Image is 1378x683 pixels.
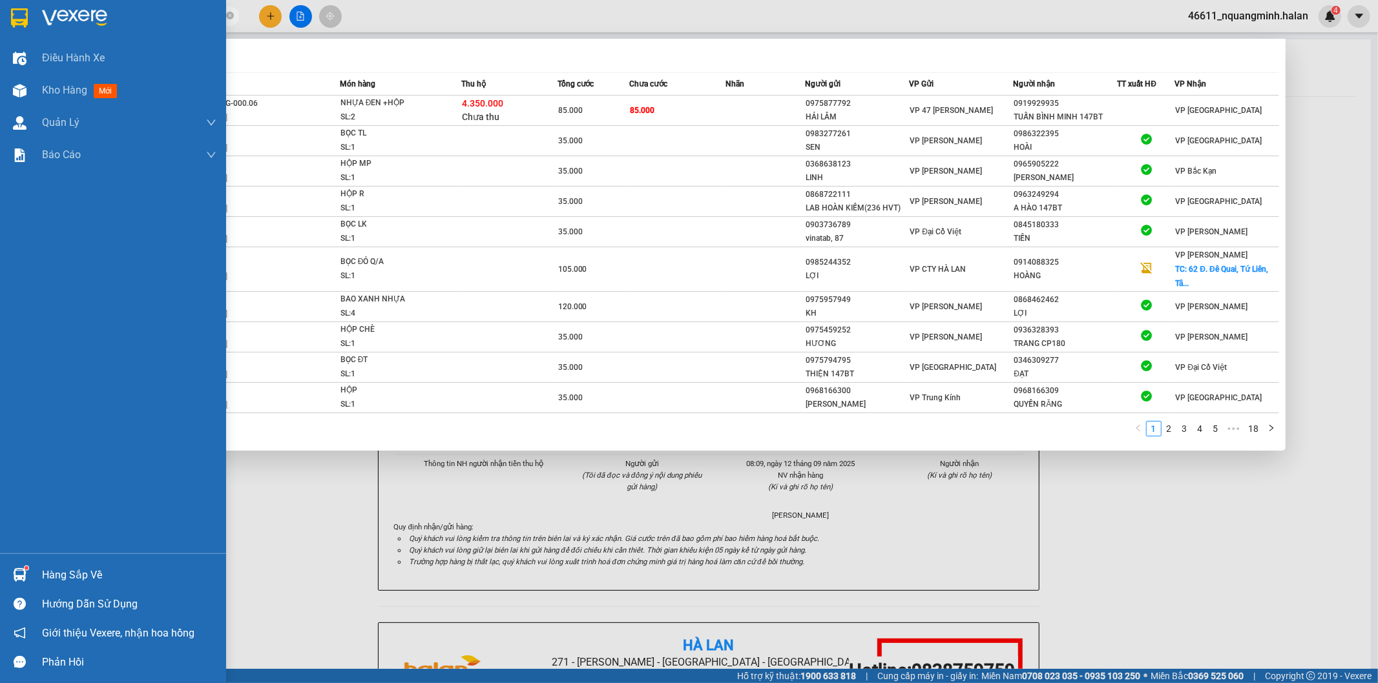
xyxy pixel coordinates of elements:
[16,16,113,81] img: logo.jpg
[806,171,909,185] div: LINH
[1014,171,1116,185] div: [PERSON_NAME]
[1176,332,1248,341] span: VP [PERSON_NAME]
[558,363,583,372] span: 35.000
[1134,424,1142,432] span: left
[910,302,983,311] span: VP [PERSON_NAME]
[1013,79,1055,88] span: Người nhận
[910,136,983,145] span: VP [PERSON_NAME]
[558,302,587,311] span: 120.000
[16,88,193,131] b: GỬI : VP [GEOGRAPHIC_DATA]
[42,653,216,672] div: Phản hồi
[558,197,583,206] span: 35.000
[910,106,994,115] span: VP 47 [PERSON_NAME]
[340,232,437,246] div: SL: 1
[42,625,194,641] span: Giới thiệu Vexere, nhận hoa hồng
[226,10,234,23] span: close-circle
[1176,363,1227,372] span: VP Đại Cồ Việt
[13,148,26,162] img: solution-icon
[42,50,105,66] span: Điều hành xe
[1014,97,1116,110] div: 0919929935
[558,332,583,341] span: 35.000
[340,353,437,367] div: BỌC ĐT
[629,79,667,88] span: Chưa cước
[42,84,87,96] span: Kho hàng
[910,363,997,372] span: VP [GEOGRAPHIC_DATA]
[461,79,486,88] span: Thu hộ
[340,127,437,141] div: BỌC TL
[806,158,909,171] div: 0368638123
[1014,188,1116,201] div: 0963249294
[340,292,437,307] div: BAO XANH NHỰA
[1014,398,1116,411] div: QUYỀN RĂNG
[42,114,79,130] span: Quản Lý
[11,8,28,28] img: logo-vxr
[558,227,583,236] span: 35.000
[806,354,909,367] div: 0975794795
[14,598,26,610] span: question-circle
[340,337,437,351] div: SL: 1
[42,147,81,163] span: Báo cáo
[558,136,583,145] span: 35.000
[340,110,437,125] div: SL: 2
[1014,218,1116,232] div: 0845180333
[1014,307,1116,320] div: LỢI
[42,595,216,614] div: Hướng dẫn sử dụng
[206,150,216,160] span: down
[340,79,375,88] span: Món hàng
[1117,79,1156,88] span: TT xuất HĐ
[1176,106,1262,115] span: VP [GEOGRAPHIC_DATA]
[14,627,26,639] span: notification
[1208,421,1224,436] li: 5
[340,201,437,216] div: SL: 1
[1014,354,1116,367] div: 0346309277
[1147,422,1161,436] a: 1
[462,112,499,122] span: Chưa thu
[340,171,437,185] div: SL: 1
[1131,421,1146,436] li: Previous Page
[14,656,26,668] span: message
[558,167,583,176] span: 35.000
[1014,158,1116,171] div: 0965905222
[1176,167,1217,176] span: VP Bắc Kạn
[558,265,587,274] span: 105.000
[1162,421,1177,436] li: 2
[806,384,909,398] div: 0968166300
[1014,256,1116,269] div: 0914088325
[340,96,437,110] div: NHỰA ĐEN +HỘP
[462,98,503,108] span: 4.350.000
[910,265,966,274] span: VP CTY HÀ LAN
[1176,136,1262,145] span: VP [GEOGRAPHIC_DATA]
[340,187,437,201] div: HỘP R
[340,367,437,382] div: SL: 1
[806,398,909,411] div: [PERSON_NAME]
[1014,141,1116,154] div: HOÀI
[13,568,26,582] img: warehouse-icon
[1224,421,1244,436] li: Next 5 Pages
[206,117,216,128] span: down
[910,197,983,206] span: VP [PERSON_NAME]
[226,12,234,19] span: close-circle
[806,110,909,124] div: HẢI LÂM
[13,84,26,97] img: warehouse-icon
[910,227,962,236] span: VP Đại Cồ Việt
[1014,323,1116,337] div: 0936328393
[1176,250,1248,260] span: VP [PERSON_NAME]
[1224,421,1244,436] span: •••
[1014,269,1116,283] div: HOÀNG
[1245,422,1263,436] a: 18
[1014,367,1116,381] div: ĐẠT
[1176,197,1262,206] span: VP [GEOGRAPHIC_DATA]
[1268,424,1275,432] span: right
[25,566,28,570] sup: 1
[806,337,909,351] div: HƯƠNG
[340,218,437,232] div: BỌC LK
[806,127,909,141] div: 0983277261
[806,232,909,245] div: vinatab, 87
[1014,384,1116,398] div: 0968166309
[1014,293,1116,307] div: 0868462462
[42,566,216,585] div: Hàng sắp về
[1131,421,1146,436] button: left
[1209,422,1223,436] a: 5
[910,79,934,88] span: VP Gửi
[726,79,744,88] span: Nhãn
